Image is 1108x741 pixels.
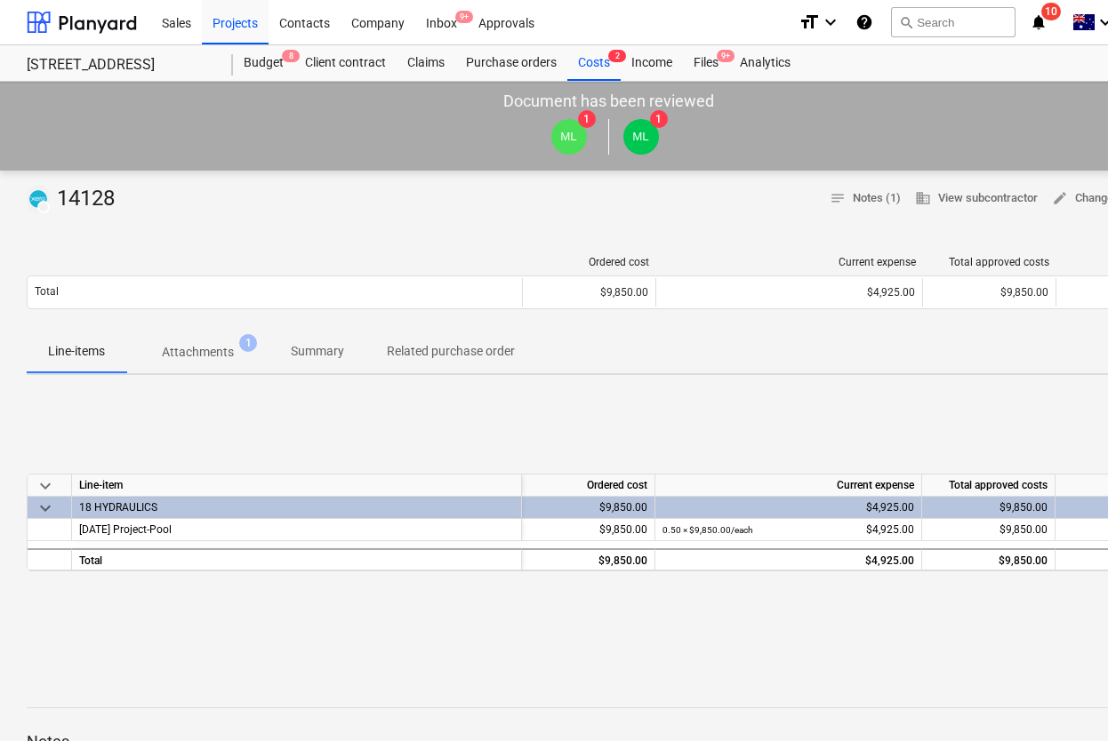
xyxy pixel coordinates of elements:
div: $9,850.00 [930,286,1048,299]
span: notes [830,190,846,206]
div: Ordered cost [522,474,655,497]
img: xero.svg [29,190,47,208]
i: keyboard_arrow_down [820,12,841,33]
div: Costs [567,45,621,81]
span: 1 [239,334,257,352]
div: $4,925.00 [662,550,914,572]
div: Matt Lebon [551,119,587,155]
p: Related purchase order [387,342,515,361]
a: Files9+ [683,45,729,81]
div: $9,850.00 [529,497,647,519]
div: $4,925.00 [663,286,915,299]
a: Budget8 [233,45,294,81]
div: $9,850.00 [929,519,1048,541]
i: format_size [799,12,820,33]
div: $9,850.00 [529,550,647,572]
span: ML [560,130,577,143]
button: Notes (1) [823,185,908,212]
p: Line-items [48,342,105,361]
span: keyboard_arrow_down [35,475,56,497]
div: Matt Lebon [623,119,659,155]
i: notifications [1030,12,1048,33]
div: $9,850.00 [530,286,648,299]
div: $4,925.00 [662,519,914,541]
a: Costs2 [567,45,621,81]
span: 2 [608,50,626,62]
iframe: Chat Widget [1019,656,1108,741]
div: Budget [233,45,294,81]
i: Knowledge base [855,12,873,33]
div: Total approved costs [930,256,1049,268]
span: edit [1052,190,1068,206]
div: $9,850.00 [529,519,647,541]
span: 1 [578,110,596,128]
span: 10 [1041,3,1061,20]
span: Notes (1) [830,188,901,209]
div: Current expense [663,256,916,268]
div: $4,925.00 [662,497,914,519]
a: Income [621,45,683,81]
div: Line-item [72,474,522,497]
div: Files [683,45,729,81]
button: Search [891,7,1016,37]
span: 8 [282,50,300,62]
div: Current expense [655,474,922,497]
p: Total [35,284,59,299]
span: 9+ [455,11,473,23]
a: Claims [397,45,455,81]
small: 0.50 × $9,850.00 / each [662,525,753,535]
div: Total [72,548,522,570]
button: View subcontractor [908,185,1045,212]
div: $9,850.00 [929,550,1048,572]
div: Ordered cost [530,256,649,268]
p: Summary [291,342,344,361]
div: $9,850.00 [929,497,1048,519]
p: Attachments [162,343,234,362]
div: Invoice has been synced with Xero and its status is currently DRAFT [27,185,50,213]
span: 3-18-03 Project-Pool [79,523,172,536]
div: 18 HYDRAULICS [79,497,514,518]
div: Total approved costs [922,474,1056,497]
span: View subcontractor [915,188,1038,209]
div: [STREET_ADDRESS] [27,56,212,75]
span: keyboard_arrow_down [35,498,56,519]
span: search [899,15,913,29]
div: 14128 [27,185,122,213]
a: Analytics [729,45,801,81]
span: ML [632,130,649,143]
span: 9+ [717,50,735,62]
a: Client contract [294,45,397,81]
p: Document has been reviewed [503,91,714,112]
a: Purchase orders [455,45,567,81]
span: 1 [650,110,668,128]
span: business [915,190,931,206]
